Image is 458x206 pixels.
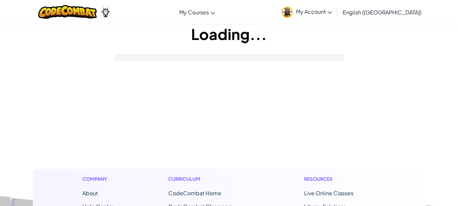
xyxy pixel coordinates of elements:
[82,190,98,197] a: About
[82,175,114,182] h1: Company
[176,3,218,21] a: My Courses
[179,9,209,16] span: My Courses
[339,3,425,21] a: English ([GEOGRAPHIC_DATA])
[168,190,221,197] span: CodeCombat Home
[296,8,332,15] span: My Account
[304,175,376,182] h1: Resources
[100,7,111,17] img: Ozaria
[38,5,97,19] img: CodeCombat logo
[343,9,421,16] span: English ([GEOGRAPHIC_DATA])
[304,190,353,197] a: Live Online Classes
[282,7,293,18] img: avatar
[278,1,335,23] a: My Account
[168,175,249,182] h1: Curriculum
